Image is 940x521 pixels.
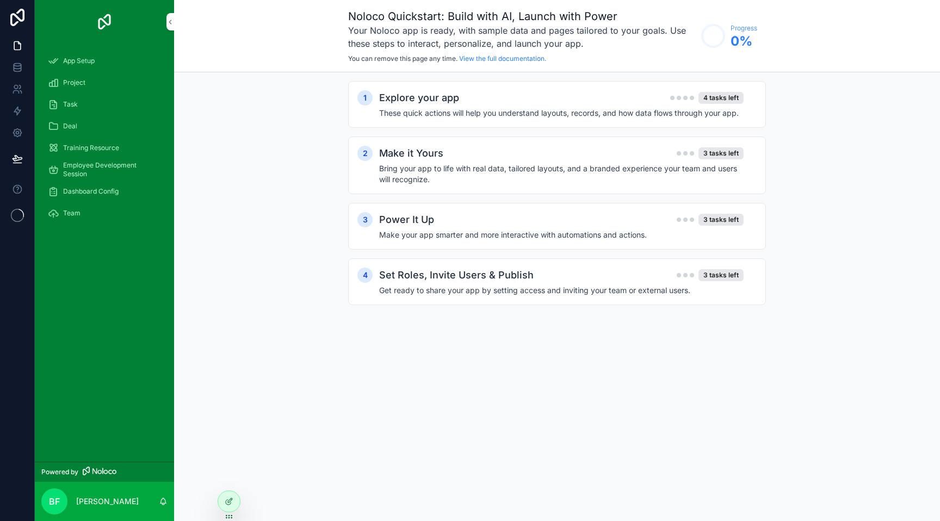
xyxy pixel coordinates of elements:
h2: Set Roles, Invite Users & Publish [379,268,534,283]
span: Task [63,100,78,109]
h4: Make your app smarter and more interactive with automations and actions. [379,230,744,240]
div: scrollable content [174,72,940,336]
span: App Setup [63,57,95,65]
div: 2 [357,146,373,161]
span: Team [63,209,81,218]
div: 3 tasks left [698,214,744,226]
span: Employee Development Session [63,161,157,178]
span: Progress [731,24,757,33]
span: Project [63,78,85,87]
a: Project [41,73,168,92]
a: Team [41,203,168,223]
div: 4 tasks left [698,92,744,104]
h1: Noloco Quickstart: Build with AI, Launch with Power [348,9,696,24]
h2: Power It Up [379,212,434,227]
div: 3 tasks left [698,147,744,159]
a: Employee Development Session [41,160,168,179]
span: BF [49,495,60,508]
div: 3 tasks left [698,269,744,281]
a: Training Resource [41,138,168,158]
span: 0 % [731,33,757,50]
div: 3 [357,212,373,227]
h4: Get ready to share your app by setting access and inviting your team or external users. [379,285,744,296]
img: App logo [96,13,113,30]
p: [PERSON_NAME] [76,496,139,507]
a: Deal [41,116,168,136]
span: Training Resource [63,144,119,152]
span: Powered by [41,468,78,476]
h3: Your Noloco app is ready, with sample data and pages tailored to your goals. Use these steps to i... [348,24,696,50]
a: Task [41,95,168,114]
span: You can remove this page any time. [348,54,457,63]
a: Powered by [35,462,174,482]
h4: Bring your app to life with real data, tailored layouts, and a branded experience your team and u... [379,163,744,185]
span: Deal [63,122,77,131]
a: Dashboard Config [41,182,168,201]
h2: Make it Yours [379,146,443,161]
h2: Explore your app [379,90,459,106]
div: 4 [357,268,373,283]
div: scrollable content [35,44,174,237]
a: App Setup [41,51,168,71]
div: 1 [357,90,373,106]
h4: These quick actions will help you understand layouts, records, and how data flows through your app. [379,108,744,119]
a: View the full documentation. [459,54,546,63]
span: Dashboard Config [63,187,119,196]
